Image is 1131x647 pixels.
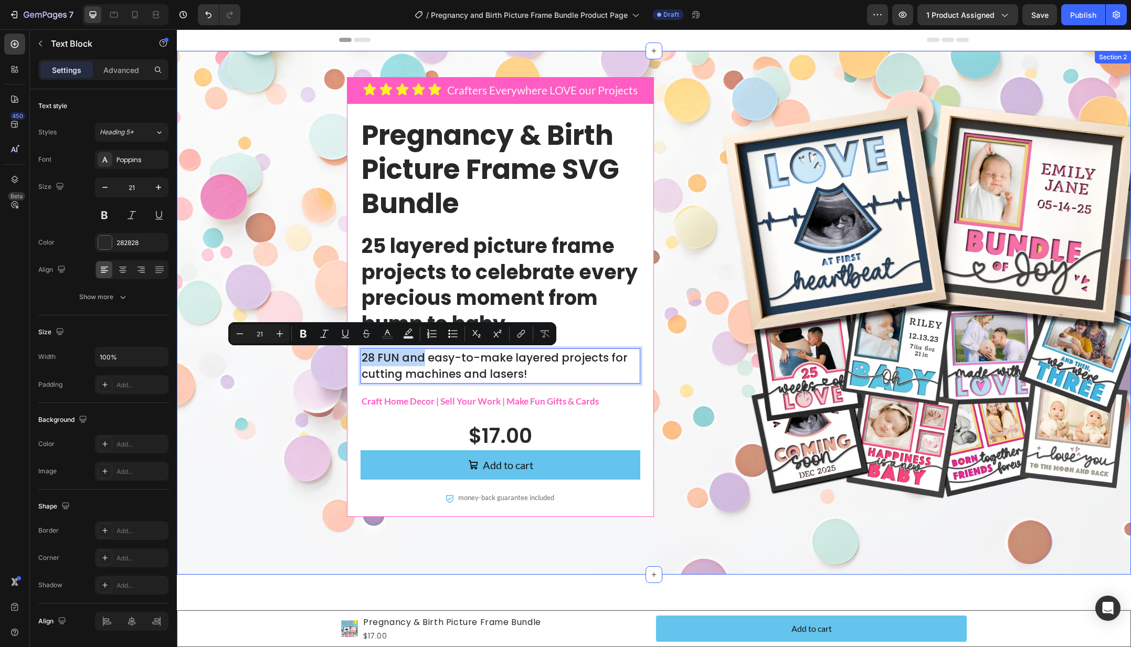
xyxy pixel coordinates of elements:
div: Add... [117,554,166,563]
span: Draft [663,10,679,19]
div: Add... [117,467,166,476]
div: Border [38,526,59,535]
div: Add... [117,440,166,449]
div: Image [38,466,57,476]
div: Width [38,352,56,362]
iframe: Design area [177,29,1131,647]
div: Corner [38,553,59,563]
div: $17.00 [291,393,356,421]
div: Size [38,180,66,194]
p: Advanced [103,65,139,76]
span: Pregnancy and Birth Picture Frame Bundle Product Page [431,9,628,20]
div: Color [38,439,55,449]
div: Poppins [117,155,166,165]
p: Settings [52,65,81,76]
div: Color [38,238,55,247]
p: 25 layered picture frame projects to celebrate every precious moment from bump to baby. [185,204,462,307]
span: / [426,9,429,20]
p: Pregnancy & Birth Picture Frame SVG Bundle [185,89,462,191]
span: Heading 5* [100,128,134,137]
div: Section 2 [920,23,952,33]
p: 7 [69,8,73,21]
span: Save [1031,10,1049,19]
p: Crafters Everywhere LOVE our Projects [270,54,461,68]
button: Add to cart [184,421,463,450]
p: 28 FUN and easy-to-make layered projects for cutting machines and lasers! [185,320,462,353]
h1: Pregnancy & Birth Picture Frame Bundle [185,586,365,600]
div: Add... [117,526,166,536]
div: Add... [117,380,166,390]
div: Add... [117,581,166,590]
div: Background [38,413,89,427]
div: Align [38,614,68,629]
div: Show more [79,292,128,302]
p: Craft Home Decor | Sell Your Work | Make Fun Gifts & Cards [185,366,462,378]
input: Auto [96,347,168,366]
span: Use your favorite craft machine to make [244,579,652,632]
div: 450 [10,112,25,120]
div: Shadow [38,580,62,590]
button: Add to cart [479,586,790,612]
div: 282828 [117,238,166,248]
div: Rich Text Editor. Editing area: main [184,319,463,354]
div: Size [38,325,66,340]
button: Heading 5* [95,123,168,142]
div: Text style [38,101,67,111]
div: Add to cart [306,427,356,444]
div: Beta [8,192,25,200]
div: Shape [38,500,72,514]
button: Save [1022,4,1057,25]
div: Add to cart [615,592,655,606]
div: Undo/Redo [198,4,240,25]
div: Rich Text Editor. Editing area: main [184,203,463,309]
div: $17.00 [185,600,365,613]
p: Text Block [51,37,140,50]
div: Styles [38,128,57,137]
button: 1 product assigned [917,4,1018,25]
span: money-back guarantee included [281,464,377,472]
div: Rich Text Editor. Editing area: main [184,88,463,192]
span: 1 product assigned [926,9,995,20]
div: Font [38,155,51,164]
button: 7 [4,4,78,25]
button: Show more [38,288,168,306]
div: Publish [1070,9,1096,20]
div: Editor contextual toolbar [228,322,556,345]
div: Align [38,263,68,277]
button: Publish [1061,4,1105,25]
div: Padding [38,380,62,389]
div: Open Intercom Messenger [1095,596,1121,621]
